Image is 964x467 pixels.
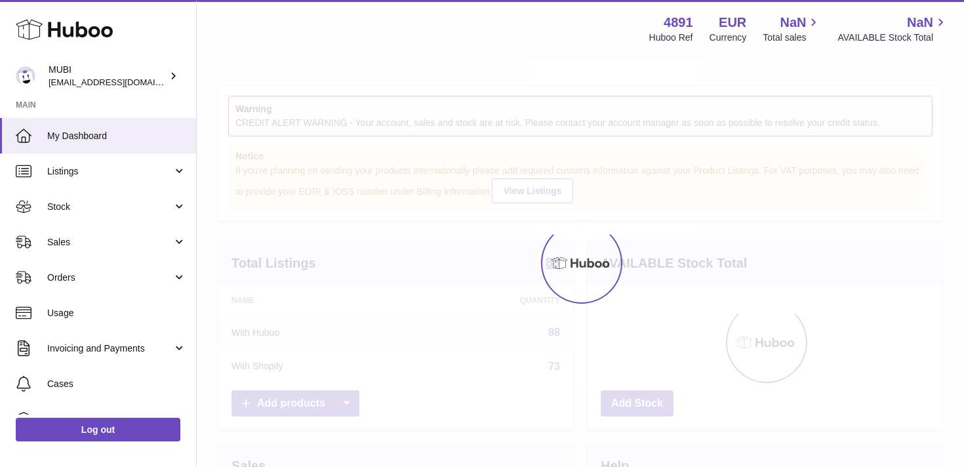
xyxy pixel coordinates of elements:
[47,307,186,319] span: Usage
[719,14,746,31] strong: EUR
[47,413,186,426] span: Channels
[837,31,948,44] span: AVAILABLE Stock Total
[49,77,193,87] span: [EMAIL_ADDRESS][DOMAIN_NAME]
[780,14,806,31] span: NaN
[763,14,821,44] a: NaN Total sales
[47,236,172,249] span: Sales
[907,14,933,31] span: NaN
[16,418,180,441] a: Log out
[837,14,948,44] a: NaN AVAILABLE Stock Total
[49,64,167,89] div: MUBI
[763,31,821,44] span: Total sales
[47,201,172,213] span: Stock
[47,378,186,390] span: Cases
[710,31,747,44] div: Currency
[664,14,693,31] strong: 4891
[47,272,172,284] span: Orders
[47,130,186,142] span: My Dashboard
[16,66,35,86] img: shop@mubi.com
[47,342,172,355] span: Invoicing and Payments
[649,31,693,44] div: Huboo Ref
[47,165,172,178] span: Listings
